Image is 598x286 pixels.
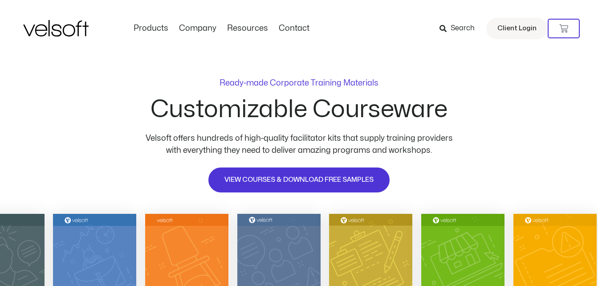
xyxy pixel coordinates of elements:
span: Search [451,23,475,34]
a: ResourcesMenu Toggle [222,24,273,33]
a: VIEW COURSES & DOWNLOAD FREE SAMPLES [207,167,391,193]
a: Search [439,21,481,36]
p: Ready-made Corporate Training Materials [220,79,378,87]
a: CompanyMenu Toggle [174,24,222,33]
a: Client Login [486,18,548,39]
img: Velsoft Training Materials [23,20,89,37]
span: VIEW COURSES & DOWNLOAD FREE SAMPLES [224,175,374,185]
nav: Menu [128,24,315,33]
p: Velsoft offers hundreds of high-quality facilitator kits that supply training providers with ever... [139,132,460,156]
a: ContactMenu Toggle [273,24,315,33]
h2: Customizable Courseware [151,98,447,122]
span: Client Login [497,23,537,34]
a: ProductsMenu Toggle [128,24,174,33]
